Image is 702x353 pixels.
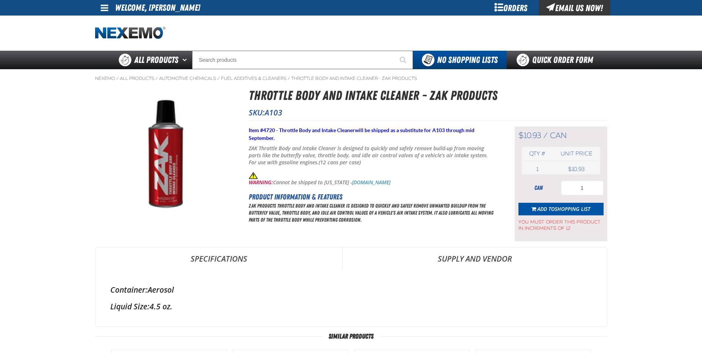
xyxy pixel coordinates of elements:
input: Search [192,51,413,69]
span: Similar Products [323,333,379,340]
img: P65 Warning [249,172,258,179]
span: A103 [265,107,282,118]
a: Automotive Chemicals [159,75,216,81]
span: WARNING: [249,179,273,186]
span: $10.93 [518,131,541,140]
span: All Products [134,53,178,67]
button: You do not have available Shopping Lists. Open to Create a New List [413,51,507,69]
nav: Breadcrumbs [95,75,607,81]
a: [DOMAIN_NAME] [352,179,390,186]
a: Quick Order Form [507,51,607,69]
p: Cannot be shipped to [US_STATE] - [249,172,496,186]
button: Open All Products pages [180,51,192,69]
td: $10.93 [553,164,600,174]
h1: Throttle Body and Intake Cleaner - ZAK Products [249,86,607,105]
div: 4.5 oz. [110,301,592,312]
span: / [217,75,220,81]
a: Nexemo [95,75,115,81]
span: / [116,75,119,81]
a: Home [95,27,165,40]
span: Item # will be shipped as a substitute for A103 through mid September. [249,127,474,141]
label: Liquid Size: [110,301,150,312]
span: / [288,75,290,81]
button: Start Searching [394,51,413,69]
a: Fuel Additives & Cleaners [221,75,286,81]
img: Nexemo logo [95,27,165,40]
span: / [543,131,548,140]
div: Aerosol [110,285,592,295]
span: No Shopping Lists [437,55,498,65]
th: Qty # [522,147,553,161]
strong: 4720 - Throttle Body and Intake Cleaner [263,127,355,133]
button: Add toShopping List [518,203,604,215]
span: You must order this product in increments of 12 [518,215,604,232]
p: SKU: [249,107,607,118]
p: ZAK Products Throttle Body and Intake Cleaner is designed to quickly and safely remove unwanted b... [249,202,496,223]
a: Throttle Body and Intake Cleaner - ZAK Products [291,75,417,81]
div: can [518,184,559,192]
h2: Product Information & Features [249,191,496,202]
a: Supply and Vendor [343,248,607,270]
span: Shopping List [555,205,590,212]
input: Product Quantity [561,181,604,195]
p: ZAK Throttle Body and Intake Cleaner is designed to quickly and safely remove build-up from movin... [249,145,496,166]
th: Unit price [553,147,600,161]
a: All Products [120,75,154,81]
span: 1 [536,166,538,172]
label: Container: [110,285,148,295]
span: can [550,131,567,140]
img: Throttle Body and Intake Cleaner - ZAK Products [95,86,235,226]
a: Specifications [95,248,342,270]
span: / [155,75,158,81]
span: Add to [537,205,590,212]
